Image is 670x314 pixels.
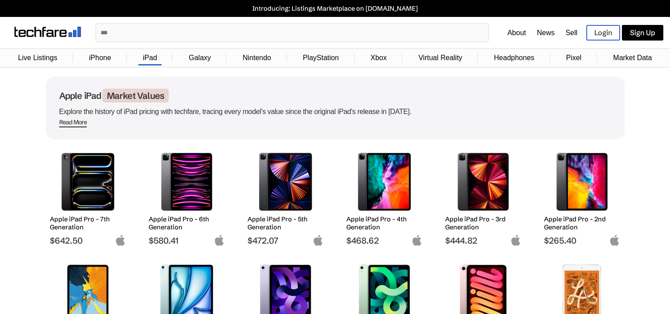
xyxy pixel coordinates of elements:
span: $468.62 [346,235,422,246]
a: Virtual Reality [414,49,467,66]
a: Apple iPad Pro 6th Generation Apple iPad Pro - 6th Generation $580.41 apple-logo [145,148,229,246]
span: Market Values [102,89,169,102]
a: Sign Up [622,25,663,41]
span: $265.40 [544,235,620,246]
span: $580.41 [149,235,225,246]
a: Apple iPad Pro 5th Generation Apple iPad Pro - 5th Generation $472.07 apple-logo [244,148,328,246]
a: About [508,29,526,37]
h2: Apple iPad Pro - 4th Generation [346,215,422,231]
span: $642.50 [50,235,126,246]
p: Explore the history of iPad pricing with techfare, tracing every model's value since the original... [59,106,611,118]
h1: Apple iPad [59,90,611,101]
a: PlayStation [298,49,343,66]
a: iPhone [85,49,116,66]
img: apple-logo [115,235,126,246]
img: techfare logo [14,27,81,37]
a: Apple iPad Pro 2nd Generation Apple iPad Pro - 2nd Generation $265.40 apple-logo [540,148,625,246]
img: apple-logo [609,235,620,246]
a: Login [586,25,620,41]
a: Pixel [561,49,586,66]
img: Apple iPad Pro 7th Generation [57,153,119,211]
a: iPad [138,49,162,66]
h2: Apple iPad Pro - 3rd Generation [445,215,521,231]
img: Apple iPad Pro 6th Generation [155,153,218,211]
h2: Apple iPad Pro - 5th Generation [248,215,324,231]
div: Read More [59,118,87,126]
span: Read More [59,118,87,127]
h2: Apple iPad Pro - 6th Generation [149,215,225,231]
img: Apple iPad Pro 4th Generation [353,153,416,211]
a: Apple iPad Pro 4th Generation Apple iPad Pro - 4th Generation $468.62 apple-logo [342,148,427,246]
a: Galaxy [184,49,215,66]
img: Apple iPad Pro 3rd Generation [452,153,515,211]
a: Live Listings [14,49,62,66]
img: apple-logo [214,235,225,246]
span: $444.82 [445,235,521,246]
img: apple-logo [510,235,521,246]
a: Sell [565,29,577,37]
a: News [537,29,555,37]
a: Market Data [609,49,656,66]
img: Apple iPad Pro 2nd Generation [551,153,613,211]
a: Apple iPad Pro 3rd Generation Apple iPad Pro - 3rd Generation $444.82 apple-logo [441,148,526,246]
h2: Apple iPad Pro - 7th Generation [50,215,126,231]
a: Apple iPad Pro 7th Generation Apple iPad Pro - 7th Generation $642.50 apple-logo [46,148,130,246]
img: Apple iPad Pro 5th Generation [254,153,317,211]
a: Introducing: Listings Marketplace on [DOMAIN_NAME] [4,4,666,12]
a: Xbox [366,49,391,66]
img: apple-logo [411,235,422,246]
span: $472.07 [248,235,324,246]
a: Headphones [490,49,539,66]
img: apple-logo [313,235,324,246]
a: Nintendo [238,49,276,66]
h2: Apple iPad Pro - 2nd Generation [544,215,620,231]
